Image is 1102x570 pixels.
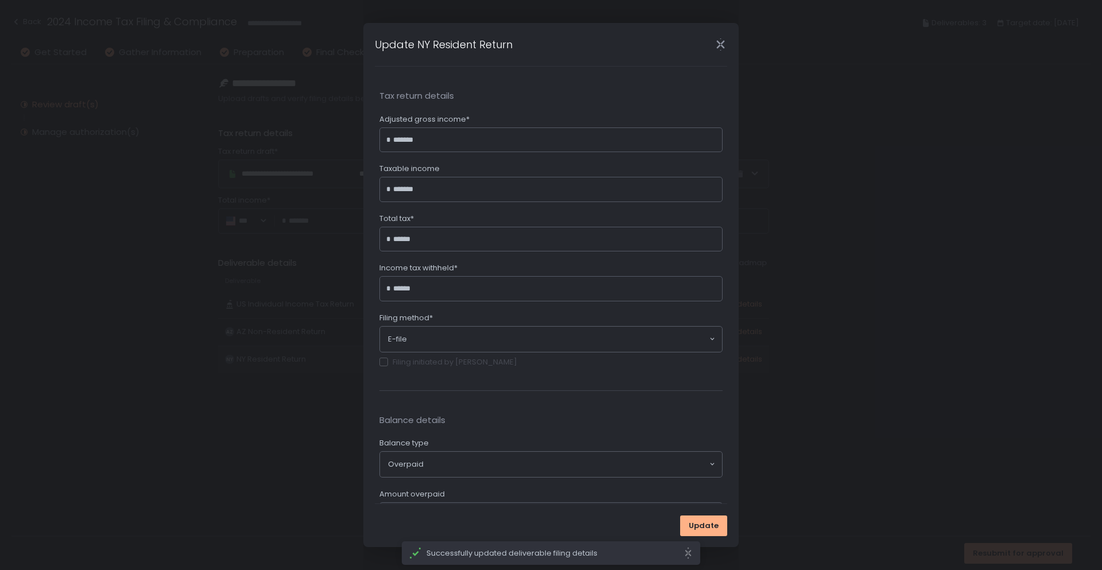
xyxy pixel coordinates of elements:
[375,37,513,52] h1: Update NY Resident Return
[689,521,719,531] span: Update
[379,114,469,125] span: Adjusted gross income*
[379,214,414,224] span: Total tax*
[407,334,708,345] input: Search for option
[426,548,684,559] span: Successfully updated deliverable filing details
[380,327,722,352] div: Search for option
[424,459,708,470] input: Search for option
[379,164,440,174] span: Taxable income
[379,90,723,103] span: Tax return details
[379,414,723,427] span: Balance details
[379,438,429,448] span: Balance type
[388,459,424,470] span: Overpaid
[379,313,433,323] span: Filing method*
[388,334,407,344] span: E-file
[702,38,739,51] div: Close
[379,263,457,273] span: Income tax withheld*
[684,547,693,559] svg: close
[680,515,727,536] button: Update
[380,452,722,477] div: Search for option
[379,489,445,499] span: Amount overpaid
